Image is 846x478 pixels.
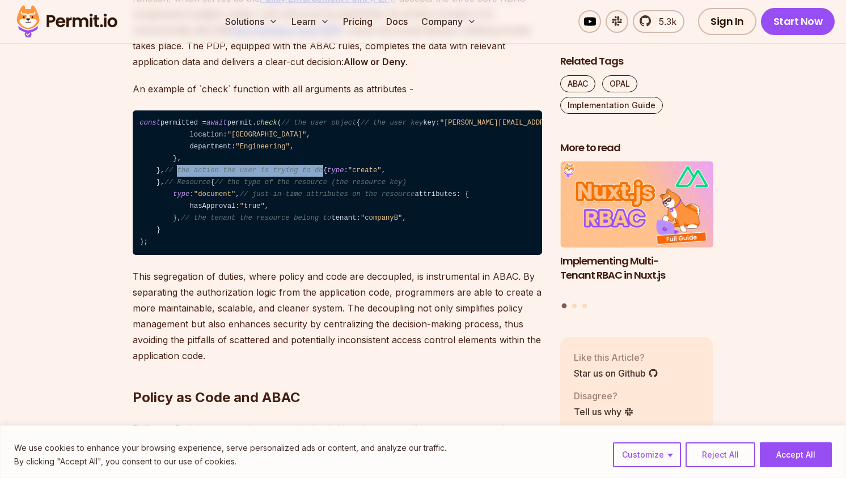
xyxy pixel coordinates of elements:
h2: More to read [560,141,713,155]
span: // the user key [361,119,423,127]
h2: Related Tags [560,54,713,69]
button: Solutions [221,10,282,33]
a: OPAL [602,75,637,92]
span: // the action the user is trying to do [164,167,323,174]
button: Company [417,10,481,33]
button: Go to slide 1 [562,304,567,309]
span: // the tenant the resource belong to [181,214,332,222]
a: Start Now [761,8,835,35]
span: // the user object [281,119,356,127]
p: We use cookies to enhance your browsing experience, serve personalized ads or content, and analyz... [14,441,446,455]
button: Go to slide 2 [572,304,577,308]
strong: Allow or Deny [344,56,405,67]
a: Pricing [339,10,377,33]
p: An example of `check` function with all arguments as attributes - [133,81,542,97]
h3: Implementing Multi-Tenant RBAC in Nuxt.js [560,254,713,283]
img: Implementing Multi-Tenant RBAC in Nuxt.js [560,162,713,248]
button: Accept All [760,442,832,467]
div: Posts [560,162,713,310]
span: 5.3k [652,15,676,28]
span: "[GEOGRAPHIC_DATA]" [227,131,307,139]
a: ABAC [560,75,595,92]
span: type [327,167,344,174]
button: Go to slide 3 [582,304,587,308]
span: // Resource [164,178,210,186]
a: Implementation Guide [560,97,663,114]
span: // the type of the resource (the resource key) [215,178,407,186]
span: "companyB" [361,214,403,222]
a: Sign In [698,8,756,35]
button: Customize [613,442,681,467]
code: permitted = permit. ( { key: , attributes: { location: , department: , }, }, { : , }, { : , attri... [133,110,542,255]
a: Tell us why [574,405,634,419]
a: Implementing Multi-Tenant RBAC in Nuxt.jsImplementing Multi-Tenant RBAC in Nuxt.js [560,162,713,297]
a: 5.3k [633,10,684,33]
span: "create" [348,167,382,174]
button: Learn [287,10,334,33]
span: check [256,119,277,127]
strong: Policy as Code and ABAC [133,389,301,406]
p: This segregation of duties, where policy and code are decoupled, is instrumental in ABAC. By sepa... [133,268,542,364]
span: const [139,119,160,127]
span: // just-in-time attributes on the resource [240,190,415,198]
span: type [173,190,189,198]
a: Star us on Github [574,366,658,380]
p: By clicking "Accept All", you consent to our use of cookies. [14,455,446,468]
a: Docs [382,10,412,33]
p: Like this Article? [574,351,658,364]
img: Permit logo [11,2,122,41]
li: 1 of 3 [560,162,713,297]
button: Reject All [686,442,755,467]
span: "document" [194,190,236,198]
span: "[PERSON_NAME][EMAIL_ADDRESS][DOMAIN_NAME]" [440,119,619,127]
span: await [206,119,227,127]
p: Disagree? [574,389,634,403]
span: "true" [240,202,265,210]
span: "Engineering" [235,143,290,151]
